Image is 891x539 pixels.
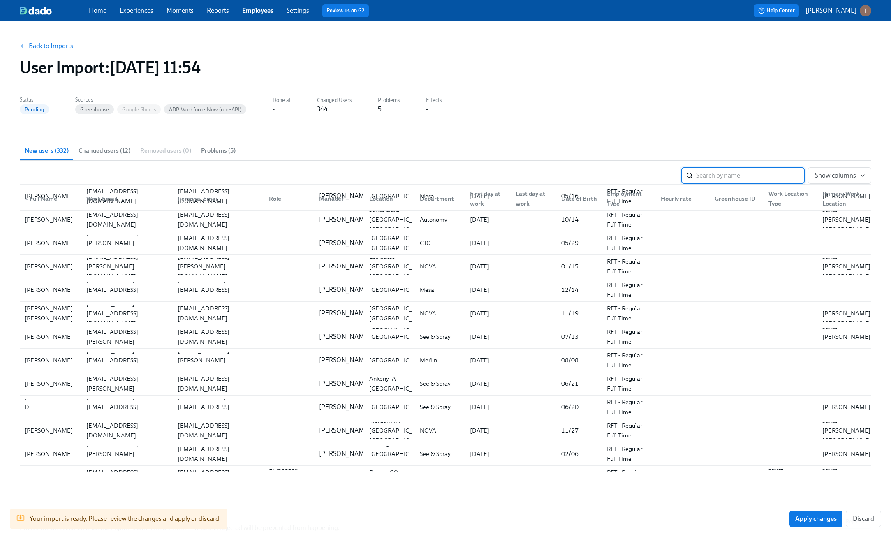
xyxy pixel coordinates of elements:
button: Help Center [754,4,799,17]
button: Review us on G2 [322,4,369,17]
div: Santa [PERSON_NAME] [GEOGRAPHIC_DATA] [819,205,886,234]
div: Date of Birth [558,194,600,204]
div: [DATE] [467,426,509,435]
div: NOVA [417,261,463,271]
div: Manager [316,194,363,204]
a: Back to Imports [29,42,73,50]
div: [EMAIL_ADDRESS][DOMAIN_NAME] [174,303,262,323]
span: ▲ [25,197,29,201]
img: ACg8ocLXsDpU0isJA1rEFd8QGW_-eDb-moPZqwVyrWsj42wjxwSHeQ=s96-c [860,5,871,16]
div: ▲Full Name [21,190,80,207]
a: Employees [242,7,273,14]
div: Merlin [417,355,463,365]
div: Greenhouse ID [708,190,762,207]
p: [PERSON_NAME] [805,6,856,15]
div: - [426,105,428,114]
div: Santa [PERSON_NAME] [GEOGRAPHIC_DATA] [819,416,886,445]
div: NOVA [417,308,463,318]
div: [DATE] [467,355,509,365]
div: Morgan Hill [GEOGRAPHIC_DATA] [GEOGRAPHIC_DATA] [366,416,433,445]
span: Changed users (12) [79,146,130,155]
button: Show columns [808,167,871,184]
div: [GEOGRAPHIC_DATA] [GEOGRAPHIC_DATA] [GEOGRAPHIC_DATA] [366,275,433,305]
span: Pending [20,106,49,113]
div: Department [413,190,463,207]
a: Review us on G2 [326,7,365,15]
div: 10/14 [558,215,600,224]
button: Discard [846,511,881,527]
div: Location [366,194,413,204]
div: [DATE] [467,402,509,412]
p: [PERSON_NAME] [319,426,370,435]
label: Problems [378,96,400,105]
p: [PERSON_NAME] [319,215,370,224]
div: Work Location Type [765,189,816,208]
div: [EMAIL_ADDRESS][DOMAIN_NAME] [174,327,262,347]
div: Hourly rate [654,190,708,207]
div: [DATE] [467,308,509,318]
div: [EMAIL_ADDRESS][PERSON_NAME][DOMAIN_NAME] [83,228,171,258]
button: [PERSON_NAME] [805,5,871,16]
div: [PERSON_NAME] [21,355,80,365]
div: [EMAIL_ADDRESS][DOMAIN_NAME] [83,210,171,229]
div: Employment Type [600,190,654,207]
div: Saratoga [GEOGRAPHIC_DATA] [GEOGRAPHIC_DATA] [366,439,433,469]
div: 08/08 [558,355,600,365]
div: [PERSON_NAME] [21,426,80,435]
div: Santa [PERSON_NAME] [GEOGRAPHIC_DATA] [819,439,886,469]
div: Role [262,190,312,207]
div: [EMAIL_ADDRESS][DOMAIN_NAME] [174,374,262,393]
label: Status [20,95,49,104]
div: Primary Work Location [816,190,870,207]
div: [EMAIL_ADDRESS][DOMAIN_NAME] [174,210,262,229]
p: [PERSON_NAME] [319,332,370,341]
p: [PERSON_NAME] [319,356,370,365]
div: [EMAIL_ADDRESS][DOMAIN_NAME] [174,233,262,253]
div: 01/15 [558,261,600,271]
div: First day at work [467,189,509,208]
span: Problems (5) [201,146,236,155]
div: [DATE] [467,238,509,248]
span: Apply changes [795,515,837,523]
div: Santa [PERSON_NAME] [GEOGRAPHIC_DATA] [819,322,886,352]
p: [PERSON_NAME] [319,403,370,412]
div: Mesa [417,285,463,295]
span: Google Sheets [117,106,161,113]
div: Location [363,190,413,207]
div: [EMAIL_ADDRESS][PERSON_NAME][DOMAIN_NAME] [174,252,262,281]
div: Work Email [80,190,171,207]
div: [PERSON_NAME][EMAIL_ADDRESS][PERSON_NAME][DOMAIN_NAME] [83,364,171,403]
div: 11/19 [558,308,600,318]
p: [PERSON_NAME] [319,285,370,294]
div: [PERSON_NAME] [21,238,80,248]
div: Work Location Type [762,190,816,207]
div: Work Email [83,194,171,204]
div: 07/13 [558,332,600,342]
a: Experiences [120,7,153,14]
div: RFT - Regular Full Time [604,210,654,229]
div: [PERSON_NAME][EMAIL_ADDRESS][DOMAIN_NAME] [83,345,171,375]
button: Back to Imports [15,38,79,54]
div: RFT - Regular Full Time [604,327,654,347]
h1: User Import : [DATE] 11:54 [20,58,200,77]
label: Effects [426,96,442,105]
div: Full Name [21,194,80,204]
div: [PERSON_NAME][EMAIL_ADDRESS][DOMAIN_NAME] [174,275,262,305]
div: [PERSON_NAME] [21,285,80,295]
div: [EMAIL_ADDRESS][PERSON_NAME][DOMAIN_NAME] [83,252,171,281]
div: Los Gatos [GEOGRAPHIC_DATA] [GEOGRAPHIC_DATA] [366,252,433,281]
div: 12/14 [558,285,600,295]
div: 06/21 [558,379,600,389]
div: Employment Type [604,189,654,208]
button: Apply changes [789,511,842,527]
div: [PERSON_NAME] [21,379,80,389]
div: RFT - Regular Full Time [604,444,654,464]
label: Done at [273,96,291,105]
div: Personal Email [171,190,262,207]
div: [GEOGRAPHIC_DATA] [GEOGRAPHIC_DATA] [366,233,433,253]
div: [DATE] [467,332,509,342]
p: [PERSON_NAME] [319,262,370,271]
div: Last day at work [512,189,555,208]
div: RFT - Regular Full Time [604,374,654,393]
div: [EMAIL_ADDRESS][DOMAIN_NAME] [174,421,262,440]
